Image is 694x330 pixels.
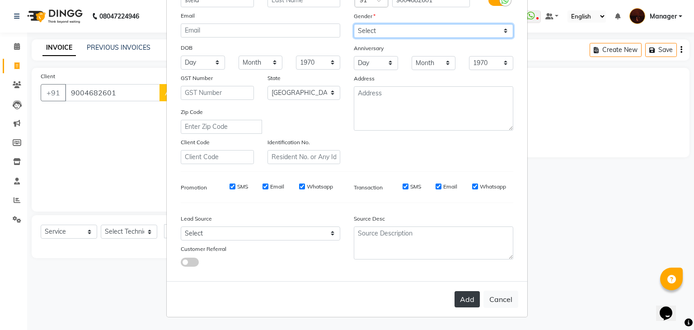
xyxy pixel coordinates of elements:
label: Client Code [181,138,210,146]
label: Promotion [181,184,207,192]
label: Identification No. [267,138,310,146]
input: Resident No. or Any Id [267,150,341,164]
label: SMS [237,183,248,191]
input: Enter Zip Code [181,120,262,134]
label: State [267,74,281,82]
label: Email [181,12,195,20]
label: Gender [354,12,375,20]
label: Email [270,183,284,191]
iframe: chat widget [656,294,685,321]
label: Anniversary [354,44,384,52]
label: SMS [410,183,421,191]
label: Zip Code [181,108,203,116]
input: GST Number [181,86,254,100]
button: Cancel [483,291,518,308]
input: Email [181,24,340,38]
label: Email [443,183,457,191]
label: Source Desc [354,215,385,223]
button: Add [455,291,480,307]
label: Whatsapp [307,183,333,191]
label: DOB [181,44,192,52]
label: Address [354,75,375,83]
label: GST Number [181,74,213,82]
input: Client Code [181,150,254,164]
label: Whatsapp [480,183,506,191]
label: Customer Referral [181,245,226,253]
label: Transaction [354,184,383,192]
label: Lead Source [181,215,212,223]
